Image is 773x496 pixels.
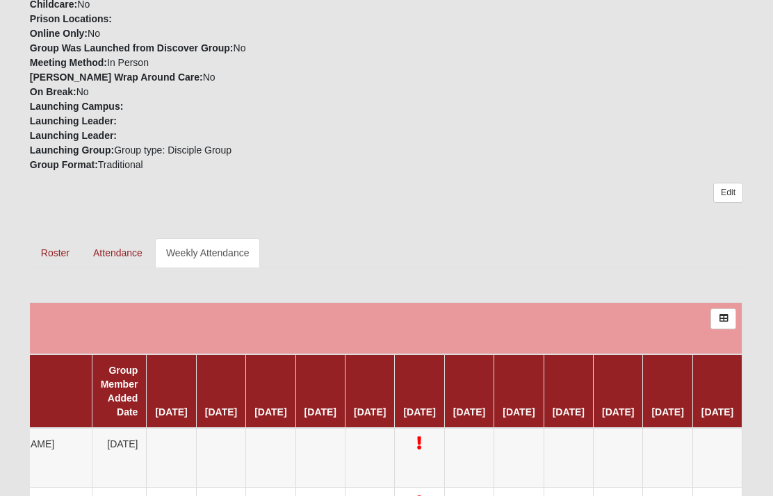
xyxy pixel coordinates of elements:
a: [DATE] [205,407,237,418]
a: Roster [30,239,81,268]
strong: Meeting Method: [30,58,107,69]
strong: Online Only: [30,28,88,40]
a: [DATE] [354,407,386,418]
a: [DATE] [651,407,683,418]
a: Weekly Attendance [155,239,261,268]
a: [DATE] [403,407,435,418]
a: Attendance [82,239,154,268]
strong: [PERSON_NAME] Wrap Around Care: [30,72,203,83]
strong: On Break: [30,87,76,98]
strong: Launching Leader: [30,116,117,127]
strong: Group Format: [30,160,98,171]
a: [DATE] [701,407,733,418]
strong: Group Was Launched from Discover Group: [30,43,234,54]
strong: Launching Campus: [30,101,124,113]
a: [DATE] [304,407,336,418]
td: [DATE] [92,429,147,488]
a: [DATE] [602,407,634,418]
a: [DATE] [453,407,485,418]
a: [DATE] [553,407,585,418]
a: [DATE] [155,407,187,418]
strong: Prison Locations: [30,14,112,25]
a: Group Member Added Date [101,365,138,418]
a: [DATE] [254,407,286,418]
a: Edit [713,183,743,204]
a: Export to Excel [710,309,736,329]
a: [DATE] [503,407,535,418]
strong: Launching Group: [30,145,114,156]
strong: Launching Leader: [30,131,117,142]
